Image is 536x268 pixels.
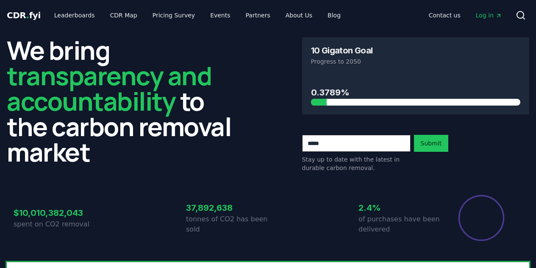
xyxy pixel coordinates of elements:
[311,86,521,99] h3: 0.3789%
[186,214,268,234] p: tonnes of CO2 has been sold
[358,201,441,214] h3: 2.4%
[422,8,467,23] a: Contact us
[7,58,211,118] span: transparency and accountability
[47,8,347,23] nav: Main
[47,8,102,23] a: Leaderboards
[414,135,449,152] button: Submit
[186,201,268,214] h3: 37,892,638
[7,37,234,165] h2: We bring to the carbon removal market
[469,8,509,23] a: Log in
[103,8,144,23] a: CDR Map
[7,10,41,20] span: CDR fyi
[26,10,29,20] span: .
[321,8,347,23] a: Blog
[422,8,509,23] nav: Main
[7,9,41,21] a: CDR.fyi
[203,8,237,23] a: Events
[458,194,505,242] div: Percentage of sales delivered
[311,57,521,66] p: Progress to 2050
[239,8,277,23] a: Partners
[358,214,441,234] p: of purchases have been delivered
[311,46,373,55] h3: 10 Gigaton Goal
[14,207,96,219] h3: $10,010,382,043
[279,8,319,23] a: About Us
[14,219,96,229] p: spent on CO2 removal
[302,155,411,172] p: Stay up to date with the latest in durable carbon removal.
[476,11,502,20] span: Log in
[146,8,202,23] a: Pricing Survey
